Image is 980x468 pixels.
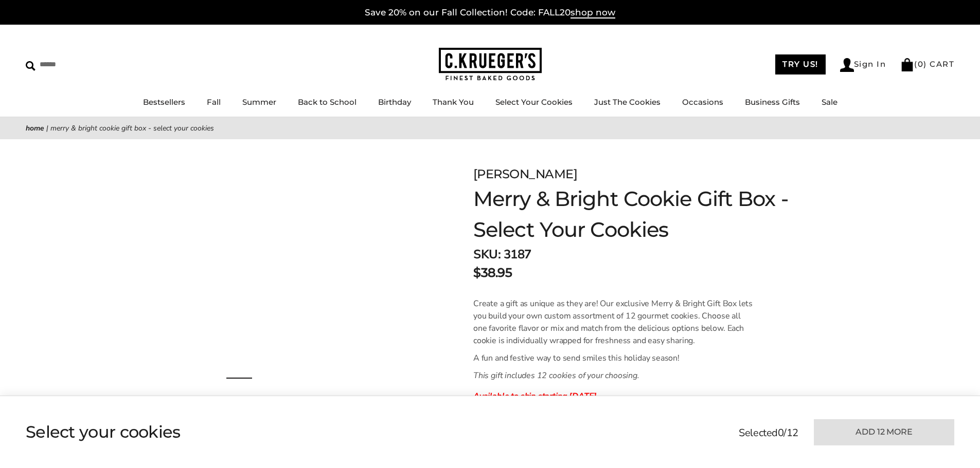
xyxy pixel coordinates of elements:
[26,123,44,133] a: Home
[918,59,924,69] span: 0
[840,58,854,72] img: Account
[143,97,185,107] a: Bestsellers
[298,97,357,107] a: Back to School
[46,123,48,133] span: |
[495,97,573,107] a: Select Your Cookies
[571,7,615,18] span: shop now
[504,246,531,263] span: 3187
[439,48,542,81] img: C.KRUEGER'S
[473,297,755,347] p: Create a gift as unique as they are! Our exclusive Merry & Bright Gift Box lets you build your ow...
[473,165,804,183] p: [PERSON_NAME]
[378,97,411,107] a: Birthday
[365,7,615,18] a: Save 20% on our Fall Collection! Code: FALL20shop now
[594,97,661,107] a: Just The Cookies
[775,54,826,74] a: TRY US!
[473,370,639,381] em: This gift includes 12 cookies of your choosing.
[745,97,800,107] a: Business Gifts
[739,425,798,441] p: Selected /
[473,352,755,364] p: A fun and festive way to send smiles this holiday season!
[50,123,214,133] span: Merry & Bright Cookie Gift Box - Select Your Cookies
[900,58,914,71] img: Bag
[473,264,512,282] p: $38.95
[473,246,501,263] strong: SKU:
[787,426,798,440] span: 12
[682,97,723,107] a: Occasions
[814,419,954,445] button: Add 12 more
[900,59,954,69] a: (0) CART
[242,97,276,107] a: Summer
[433,97,474,107] a: Thank You
[778,426,784,440] span: 0
[473,390,599,402] span: Available to ship starting [DATE].
[822,97,838,107] a: Sale
[26,57,148,72] input: Search
[840,58,886,72] a: Sign In
[207,97,221,107] a: Fall
[26,61,35,71] img: Search
[26,122,954,134] nav: breadcrumbs
[473,183,804,245] h1: Merry & Bright Cookie Gift Box - Select Your Cookies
